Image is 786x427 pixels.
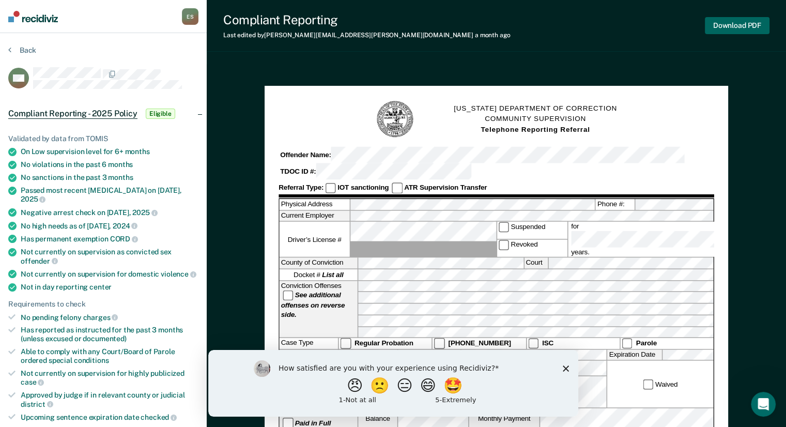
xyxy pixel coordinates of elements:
strong: ATR Supervision Transfer [404,184,487,192]
label: for years. [569,222,728,257]
div: Last edited by [PERSON_NAME][EMAIL_ADDRESS][PERSON_NAME][DOMAIN_NAME] [223,32,510,39]
div: Validated by data from TOMIS [8,134,198,143]
div: Compliant Reporting [223,12,510,27]
input: Revoked [499,240,510,251]
span: Compliant Reporting - 2025 Policy [8,109,137,119]
div: Negative arrest check on [DATE], [21,208,198,217]
div: Has reported as instructed for the past 3 months (unless excused or [21,326,198,343]
strong: Regular Probation [355,339,413,347]
div: Able to comply with any Court/Board of Parole ordered special [21,347,198,365]
label: County of Conviction [280,258,358,269]
iframe: Intercom live chat [751,392,776,417]
strong: Offender Name: [280,151,331,159]
span: months [108,173,133,181]
div: No pending felony [21,313,198,322]
input: IOT sanctioning [325,183,336,194]
div: No sanctions in the past 3 [21,173,198,182]
div: Passed most recent [MEDICAL_DATA] on [DATE], [21,186,198,204]
div: On Low supervision level for 6+ [21,147,198,156]
div: Has permanent exemption [21,234,198,243]
h1: [US_STATE] DEPARTMENT OF CORRECTION COMMUNITY SUPERVISION [454,104,617,135]
span: center [89,283,112,291]
span: Eligible [146,109,175,119]
span: Docket # [294,270,343,279]
input: Waived [643,379,654,390]
div: Case Type [280,338,338,349]
span: charges [83,313,118,322]
div: Conviction Offenses [280,281,358,337]
button: ES [182,8,198,25]
span: violence [161,270,196,278]
strong: TDOC ID #: [280,167,316,175]
span: months [125,147,150,156]
span: 2025 [21,195,45,203]
span: conditions [74,356,109,364]
label: Revoked [497,240,567,257]
strong: [PHONE_NUMBER] [449,339,511,347]
span: months [108,160,133,169]
div: Upcoming sentence expiration date [21,413,198,422]
label: Phone #: [596,199,635,210]
button: Back [8,45,36,55]
strong: Paid in Full [295,419,331,426]
strong: Parole [636,339,657,347]
strong: IOT sanctioning [337,184,389,192]
strong: Referral Type: [279,184,323,192]
span: documented) [83,334,126,343]
span: case [21,378,44,386]
div: Approved by judge if in relevant county or judicial [21,391,198,408]
div: Not currently on supervision for domestic [21,269,198,279]
input: ISC [528,338,539,349]
strong: Telephone Reporting Referral [481,126,590,133]
div: Not in day reporting [21,283,198,292]
label: Driver’s License # [280,222,350,257]
div: Requirements to check [8,300,198,309]
span: CORD [110,235,138,243]
strong: ISC [542,339,553,347]
input: See additional offenses on reverse side. [283,290,294,301]
div: Not currently on supervision as convicted sex [21,248,198,265]
label: Expiration Date [608,349,662,360]
div: Not currently on supervision for highly publicized [21,369,198,387]
span: district [21,400,53,408]
button: Download PDF [705,17,769,34]
strong: List all [322,271,343,279]
label: Waived [641,379,679,390]
span: a month ago [475,32,511,39]
img: Recidiviz [8,11,58,22]
input: [PHONE_NUMBER] [434,338,445,349]
label: Suspended [497,222,567,239]
label: Court [524,258,547,269]
div: No violations in the past 6 [21,160,198,169]
label: Physical Address [280,199,350,210]
input: Regular Probation [341,338,351,349]
img: TN Seal [376,100,415,139]
span: offender [21,257,58,265]
span: 2025 [132,208,157,217]
input: for years. [571,231,726,248]
input: ATR Supervision Transfer [392,183,403,194]
span: checked [141,413,177,421]
input: Suspended [499,222,510,233]
label: Current Employer [280,210,350,221]
iframe: Survey by Kim from Recidiviz [208,350,578,417]
div: E S [182,8,198,25]
span: 2024 [113,222,137,230]
div: No high needs as of [DATE], [21,221,198,231]
strong: See additional offenses on reverse side. [281,291,345,318]
input: Parole [622,338,633,349]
